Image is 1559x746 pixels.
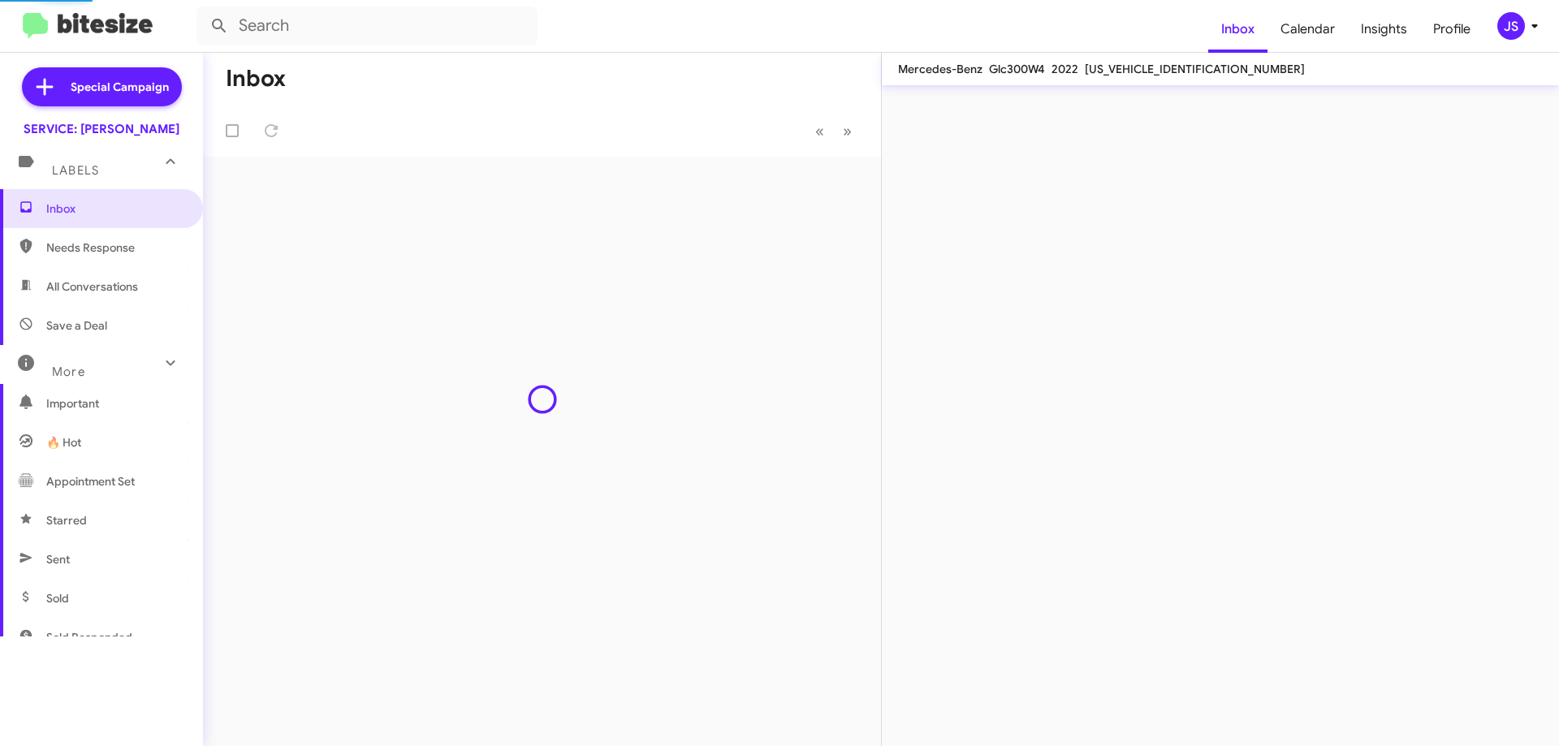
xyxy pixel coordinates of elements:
[1052,62,1078,76] span: 2022
[1497,12,1525,40] div: JS
[196,6,538,45] input: Search
[46,317,107,334] span: Save a Deal
[46,395,184,412] span: Important
[71,79,169,95] span: Special Campaign
[843,121,852,141] span: »
[46,551,70,567] span: Sent
[52,364,85,379] span: More
[24,121,179,137] div: SERVICE: [PERSON_NAME]
[1348,6,1420,53] a: Insights
[46,239,184,256] span: Needs Response
[46,590,69,606] span: Sold
[1267,6,1348,53] a: Calendar
[226,66,286,92] h1: Inbox
[46,473,135,489] span: Appointment Set
[1208,6,1267,53] a: Inbox
[22,67,182,106] a: Special Campaign
[815,121,824,141] span: «
[989,62,1045,76] span: Glc300W4
[46,201,184,217] span: Inbox
[46,278,138,295] span: All Conversations
[1420,6,1483,53] a: Profile
[1483,12,1541,40] button: JS
[1085,62,1305,76] span: [US_VEHICLE_IDENTIFICATION_NUMBER]
[898,62,982,76] span: Mercedes-Benz
[52,163,99,178] span: Labels
[806,114,862,148] nav: Page navigation example
[46,629,132,645] span: Sold Responded
[833,114,862,148] button: Next
[46,512,87,528] span: Starred
[805,114,834,148] button: Previous
[46,434,81,451] span: 🔥 Hot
